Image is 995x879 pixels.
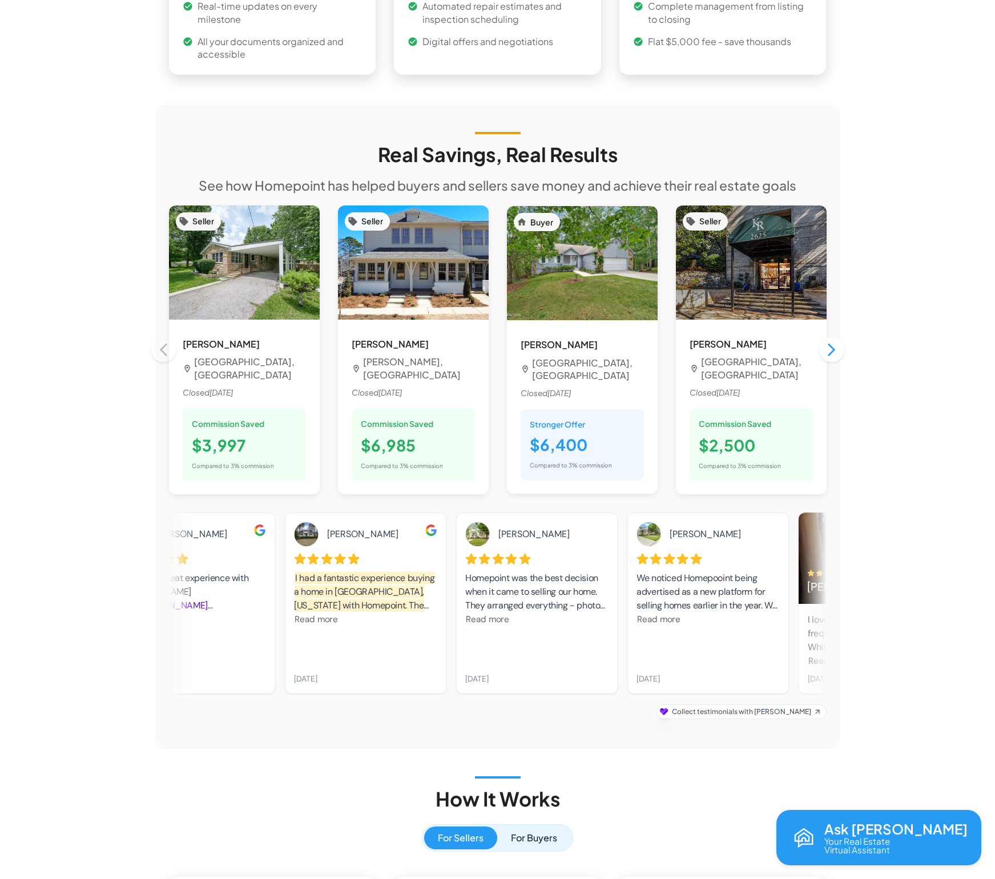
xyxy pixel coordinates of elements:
h5: $3,997 [192,435,297,456]
span: Compared to 3% commission [361,462,443,469]
h5: $2,500 [699,435,804,456]
img: Property in Crossville, TN [169,205,320,320]
p: Digital offers and negotiations [422,35,553,49]
span: Compared to 3% commission [699,462,781,469]
span: Closed [DATE] [183,386,306,400]
span: Commission Saved [699,418,771,431]
p: [GEOGRAPHIC_DATA], [GEOGRAPHIC_DATA] [194,356,306,382]
span: Commission Saved [361,418,433,431]
h6: [PERSON_NAME] [183,337,306,351]
img: Property in Fairfield Glade, TN [507,206,658,320]
span: Compared to 3% commission [530,462,612,469]
h5: $6,400 [530,434,635,455]
p: Ask [PERSON_NAME] [824,821,968,836]
span: Buyer [523,216,560,228]
p: [GEOGRAPHIC_DATA], [GEOGRAPHIC_DATA] [532,357,644,383]
span: Closed [DATE] [352,386,475,400]
h3: Real Savings, Real Results [378,143,618,166]
h6: [PERSON_NAME] [690,337,813,351]
span: Seller [186,215,221,227]
p: [PERSON_NAME], [GEOGRAPHIC_DATA] [363,356,475,382]
span: Closed [DATE] [690,386,813,400]
span: Seller [692,215,728,227]
p: Flat $5,000 fee - save thousands [648,35,791,49]
div: How it works view [422,824,573,852]
span: Compared to 3% commission [192,462,274,469]
span: Commission Saved [192,418,264,431]
img: Property in Birmingham, AL [676,205,827,320]
span: Stronger Offer [530,418,635,430]
p: [GEOGRAPHIC_DATA], [GEOGRAPHIC_DATA] [701,356,813,382]
span: Closed [DATE] [521,387,644,400]
button: For Buyers [497,826,571,849]
img: Reva [790,824,817,852]
h6: [PERSON_NAME] [521,337,644,352]
p: Your Real Estate Virtual Assistant [824,837,890,854]
span: Seller [355,215,390,227]
h5: $6,985 [361,435,466,456]
button: For Sellers [424,826,497,849]
button: Open chat with Reva [776,810,981,865]
h6: See how Homepoint has helped buyers and sellers save money and achieve their real estate goals [199,175,796,196]
p: All your documents organized and accessible [198,35,362,62]
h6: [PERSON_NAME] [352,337,475,351]
img: Property in Hoover, AL [338,205,489,320]
h3: How It Works [436,788,560,811]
